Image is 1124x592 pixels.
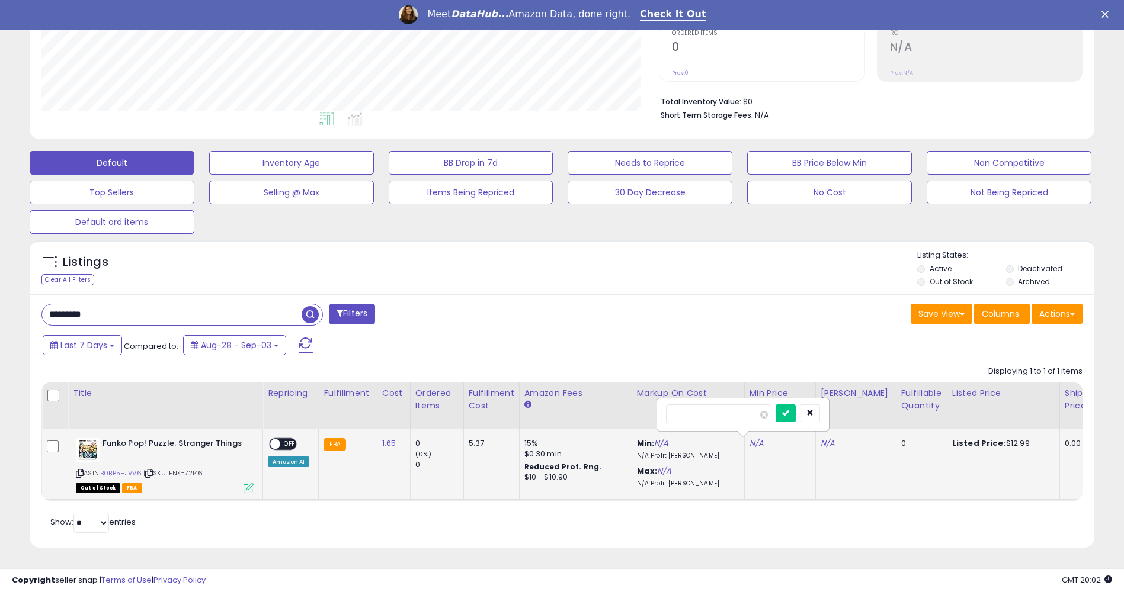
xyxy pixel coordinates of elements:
div: Fulfillment [324,387,372,400]
button: Items Being Repriced [389,181,553,204]
button: Last 7 Days [43,335,122,355]
span: Aug-28 - Sep-03 [201,339,271,351]
label: Out of Stock [930,276,973,287]
label: Archived [1018,276,1050,287]
div: Title [73,387,258,400]
span: FBA [122,483,142,493]
b: Funko Pop! Puzzle: Stranger Things [103,438,246,452]
div: Displaying 1 to 1 of 1 items [988,366,1083,377]
small: FBA [324,438,345,451]
button: 30 Day Decrease [568,181,732,204]
button: BB Price Below Min [747,151,912,175]
b: Short Term Storage Fees: [661,110,753,120]
div: $12.99 [952,438,1051,449]
span: Compared to: [124,340,178,352]
div: Ordered Items [415,387,459,412]
img: Profile image for Georgie [399,5,418,24]
b: Reduced Prof. Rng. [524,462,602,472]
a: Privacy Policy [153,574,206,585]
button: Top Sellers [30,181,194,204]
a: 1.65 [382,437,396,449]
a: N/A [821,437,835,449]
span: N/A [755,110,769,121]
div: 0.00 [1065,438,1084,449]
strong: Copyright [12,574,55,585]
button: BB Drop in 7d [389,151,553,175]
label: Active [930,263,952,274]
p: Listing States: [917,250,1094,261]
p: N/A Profit [PERSON_NAME] [637,480,735,488]
button: Default [30,151,194,175]
div: 15% [524,438,623,449]
div: Ship Price [1065,387,1088,412]
b: Total Inventory Value: [661,96,741,107]
button: Default ord items [30,210,194,234]
div: Repricing [268,387,313,400]
div: Fulfillment Cost [469,387,514,412]
button: Inventory Age [209,151,374,175]
a: Check It Out [640,8,706,21]
a: N/A [654,437,668,449]
span: | SKU: FNK-72146 [143,468,203,478]
a: N/A [657,465,671,477]
span: Show: entries [50,516,136,527]
div: Markup on Cost [637,387,739,400]
span: 2025-09-11 20:02 GMT [1062,574,1112,585]
a: N/A [750,437,764,449]
div: Close [1101,11,1113,18]
li: $0 [661,94,1074,108]
p: N/A Profit [PERSON_NAME] [637,452,735,460]
button: Needs to Reprice [568,151,732,175]
h2: N/A [890,40,1082,56]
span: Last 7 Days [60,339,107,351]
label: Deactivated [1018,263,1062,274]
div: 0 [415,438,463,449]
small: Amazon Fees. [524,400,531,410]
button: Columns [974,304,1030,324]
span: Columns [982,308,1019,320]
b: Min: [637,437,655,449]
h2: 0 [672,40,864,56]
div: seller snap | | [12,575,206,586]
div: ASIN: [76,438,254,492]
div: Amazon Fees [524,387,627,400]
div: 0 [901,438,938,449]
button: No Cost [747,181,912,204]
div: $0.30 min [524,449,623,459]
span: OFF [280,439,299,449]
div: 0 [415,459,463,470]
button: Not Being Repriced [927,181,1091,204]
button: Actions [1032,304,1083,324]
div: $10 - $10.90 [524,472,623,482]
div: Clear All Filters [41,274,94,285]
div: Cost [382,387,405,400]
b: Listed Price: [952,437,1006,449]
button: Selling @ Max [209,181,374,204]
button: Save View [911,304,972,324]
a: B0BP5HJVV6 [100,468,142,478]
h5: Listings [63,254,108,271]
i: DataHub... [451,8,508,20]
button: Filters [329,304,375,324]
small: (0%) [415,449,432,459]
div: Meet Amazon Data, done right. [427,8,630,20]
button: Non Competitive [927,151,1091,175]
div: Fulfillable Quantity [901,387,942,412]
img: 51xcoy6LvwL._SL40_.jpg [76,438,100,462]
div: Amazon AI [268,456,309,467]
small: Prev: 0 [672,69,689,76]
div: Min Price [750,387,811,400]
span: All listings that are currently out of stock and unavailable for purchase on Amazon [76,483,120,493]
button: Aug-28 - Sep-03 [183,335,286,355]
div: 5.37 [469,438,510,449]
span: Ordered Items [672,30,864,37]
th: The percentage added to the cost of goods (COGS) that forms the calculator for Min & Max prices. [632,382,744,429]
div: Listed Price [952,387,1055,400]
div: [PERSON_NAME] [821,387,891,400]
a: Terms of Use [101,574,152,585]
b: Max: [637,465,658,477]
span: ROI [890,30,1082,37]
small: Prev: N/A [890,69,913,76]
